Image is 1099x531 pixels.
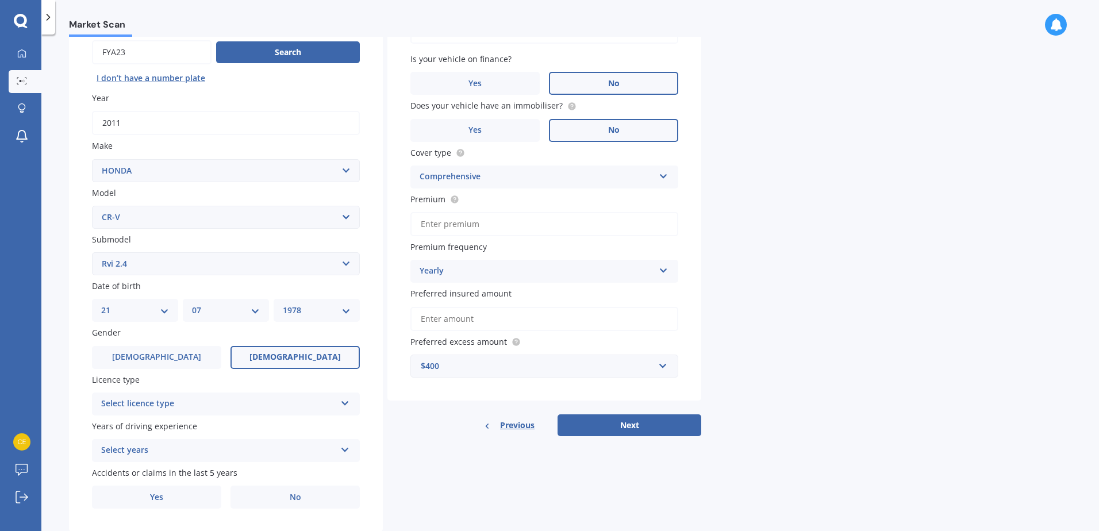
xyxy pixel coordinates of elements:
[92,69,210,87] button: I don’t have a number plate
[92,280,141,291] span: Date of birth
[608,79,620,88] span: No
[468,125,482,135] span: Yes
[92,374,140,385] span: Licence type
[290,492,301,502] span: No
[92,234,131,245] span: Submodel
[92,187,116,198] span: Model
[410,101,563,111] span: Does your vehicle have an immobiliser?
[558,414,701,436] button: Next
[101,444,336,457] div: Select years
[92,111,360,135] input: YYYY
[410,147,451,158] span: Cover type
[420,264,654,278] div: Yearly
[410,53,512,64] span: Is your vehicle on finance?
[608,125,620,135] span: No
[101,397,336,411] div: Select licence type
[410,336,507,347] span: Preferred excess amount
[420,170,654,184] div: Comprehensive
[216,41,360,63] button: Search
[92,328,121,338] span: Gender
[112,352,201,362] span: [DEMOGRAPHIC_DATA]
[500,417,535,434] span: Previous
[92,141,113,152] span: Make
[468,79,482,88] span: Yes
[410,212,678,236] input: Enter premium
[13,433,30,451] img: 59f019367a1c13d48b929bd6309c0e3e
[410,288,512,299] span: Preferred insured amount
[421,360,654,372] div: $400
[92,421,197,432] span: Years of driving experience
[69,19,132,34] span: Market Scan
[92,40,212,64] input: Enter plate number
[150,492,163,502] span: Yes
[410,307,678,331] input: Enter amount
[410,194,445,205] span: Premium
[249,352,341,362] span: [DEMOGRAPHIC_DATA]
[92,93,109,103] span: Year
[92,467,237,478] span: Accidents or claims in the last 5 years
[410,241,487,252] span: Premium frequency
